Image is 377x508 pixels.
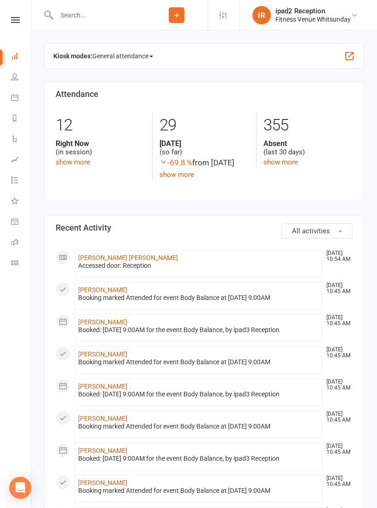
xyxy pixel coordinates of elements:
[281,223,353,239] button: All activities
[11,233,32,254] a: Roll call kiosk mode
[160,157,249,169] div: from [DATE]
[56,158,90,166] a: show more
[322,315,352,327] time: [DATE] 10:45 AM
[78,294,318,302] div: Booking marked Attended for event Body Balance at [DATE] 9:00AM
[275,15,351,23] div: Fitness Venue Whitsunday
[322,411,352,423] time: [DATE] 10:45 AM
[78,262,318,270] div: Accessed door: Reception
[78,455,318,463] div: Booked: [DATE] 9:00AM for the event Body Balance, by ipad3 Reception
[322,379,352,391] time: [DATE] 10:45 AM
[11,68,32,88] a: People
[322,347,352,359] time: [DATE] 10:45 AM
[322,475,352,487] time: [DATE] 10:45 AM
[160,112,249,139] div: 29
[78,286,127,294] a: [PERSON_NAME]
[56,139,145,148] strong: Right Now
[78,423,318,430] div: Booking marked Attended for event Body Balance at [DATE] 9:00AM
[9,477,31,499] div: Open Intercom Messenger
[53,52,92,60] strong: Kiosk modes:
[78,254,178,261] a: [PERSON_NAME] [PERSON_NAME]
[78,415,127,422] a: [PERSON_NAME]
[11,150,32,171] a: Assessments
[78,350,127,358] a: [PERSON_NAME]
[263,112,353,139] div: 355
[11,47,32,68] a: Dashboard
[11,88,32,109] a: Calendar
[78,390,318,398] div: Booked: [DATE] 9:00AM for the event Body Balance, by ipad3 Reception
[263,158,298,166] a: show more
[322,443,352,455] time: [DATE] 10:45 AM
[11,192,32,212] a: What's New
[160,170,194,179] a: show more
[252,6,271,24] div: iR
[292,227,330,235] span: All activities
[275,7,351,15] div: ipad2 Reception
[78,358,318,366] div: Booking marked Attended for event Body Balance at [DATE] 9:00AM
[11,109,32,130] a: Reports
[78,326,318,334] div: Booked: [DATE] 9:00AM for the event Body Balance, by ipad3 Reception
[322,250,352,262] time: [DATE] 10:54 AM
[92,49,153,63] span: General attendance
[160,158,192,167] span: -69.8 %
[56,112,145,139] div: 12
[56,90,353,99] h3: Attendance
[78,318,127,326] a: [PERSON_NAME]
[11,254,32,274] a: Class kiosk mode
[78,447,127,454] a: [PERSON_NAME]
[78,487,318,495] div: Booking marked Attended for event Body Balance at [DATE] 9:00AM
[11,212,32,233] a: General attendance kiosk mode
[78,383,127,390] a: [PERSON_NAME]
[160,139,249,148] strong: [DATE]
[263,139,353,157] div: (last 30 days)
[54,9,145,22] input: Search...
[56,223,353,232] h3: Recent Activity
[78,479,127,486] a: [PERSON_NAME]
[263,139,353,148] strong: Absent
[160,139,249,157] div: (so far)
[322,282,352,294] time: [DATE] 10:45 AM
[56,139,145,157] div: (in session)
